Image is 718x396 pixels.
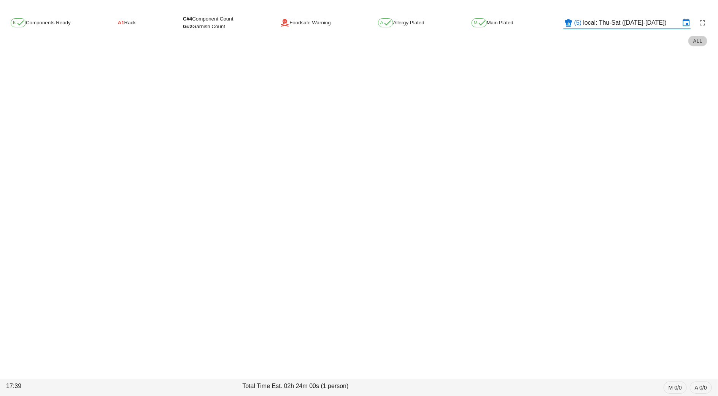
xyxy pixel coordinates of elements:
div: Component Count Garnish Count [183,15,234,30]
div: Total Time Est. 02h 24m 00s (1 person) [241,380,477,395]
span: All [692,38,704,44]
div: 17:39 [5,380,241,395]
span: M [474,21,484,25]
span: K [13,21,24,25]
span: C#4 [183,16,192,22]
span: A1 [118,19,124,27]
div: (5) [574,19,583,27]
span: A [380,21,391,25]
span: G#2 [183,24,192,29]
button: All [688,36,707,46]
div: Components Ready Rack Foodsafe Warning Allergy Plated Main Plated [5,14,713,32]
span: A 0/0 [695,382,707,393]
span: M 0/0 [669,382,682,393]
